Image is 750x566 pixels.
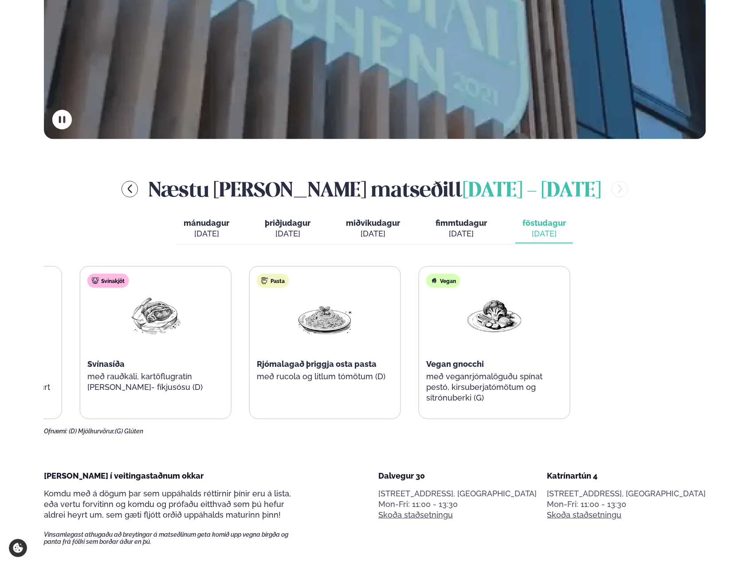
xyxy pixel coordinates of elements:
button: miðvikudagur [DATE] [339,214,407,244]
p: með rucola og litlum tómötum (D) [257,371,393,382]
button: fimmtudagur [DATE] [428,214,494,244]
span: Ofnæmi: [44,428,67,435]
p: [STREET_ADDRESS], [GEOGRAPHIC_DATA] [378,488,537,499]
span: föstudagur [522,218,566,228]
div: Dalvegur 30 [378,471,537,481]
a: Cookie settings [9,539,27,557]
span: (G) Glúten [115,428,143,435]
div: Vegan [426,274,460,288]
span: þriðjudagur [265,218,310,228]
div: [DATE] [265,228,310,239]
button: þriðjudagur [DATE] [258,214,318,244]
span: Svínasíða [87,359,125,369]
div: Mon-Fri: 11:00 - 13:30 [547,499,706,510]
div: [DATE] [436,228,487,239]
img: pork.svg [92,277,99,284]
button: menu-btn-right [612,181,628,197]
span: miðvikudagur [346,218,400,228]
p: með veganrjómalöguðu spínat pestó, kirsuberjatómötum og sítrónuberki (G) [426,371,563,403]
img: Vegan.svg [431,277,438,284]
a: Skoða staðsetningu [547,510,622,520]
img: Vegan.png [466,295,523,336]
span: Rjómalagað þriggja osta pasta [257,359,377,369]
button: föstudagur [DATE] [515,214,573,244]
p: með rauðkáli, kartöflugratín [PERSON_NAME]- fíkjusósu (D) [87,371,224,393]
div: [DATE] [522,228,566,239]
div: Mon-Fri: 11:00 - 13:30 [378,499,537,510]
img: Pork-Meat.png [127,295,184,336]
div: Katrínartún 4 [547,471,706,481]
div: Pasta [257,274,289,288]
span: Komdu með á dögum þar sem uppáhalds réttirnir þínir eru á lista, eða vertu forvitinn og komdu og ... [44,489,291,519]
button: mánudagur [DATE] [177,214,236,244]
a: Skoða staðsetningu [378,510,453,520]
span: fimmtudagur [436,218,487,228]
span: Vinsamlegast athugaðu að breytingar á matseðlinum geta komið upp vegna birgða og panta frá fólki ... [44,531,304,545]
button: menu-btn-left [122,181,138,197]
img: Spagetti.png [297,295,353,336]
span: [PERSON_NAME] í veitingastaðnum okkar [44,471,204,480]
span: mánudagur [184,218,229,228]
div: [DATE] [346,228,400,239]
span: (D) Mjólkurvörur, [69,428,115,435]
span: [DATE] - [DATE] [463,181,601,201]
img: pasta.svg [261,277,268,284]
div: Svínakjöt [87,274,129,288]
div: [DATE] [184,228,229,239]
span: Vegan gnocchi [426,359,484,369]
p: [STREET_ADDRESS], [GEOGRAPHIC_DATA] [547,488,706,499]
h2: Næstu [PERSON_NAME] matseðill [149,175,601,204]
